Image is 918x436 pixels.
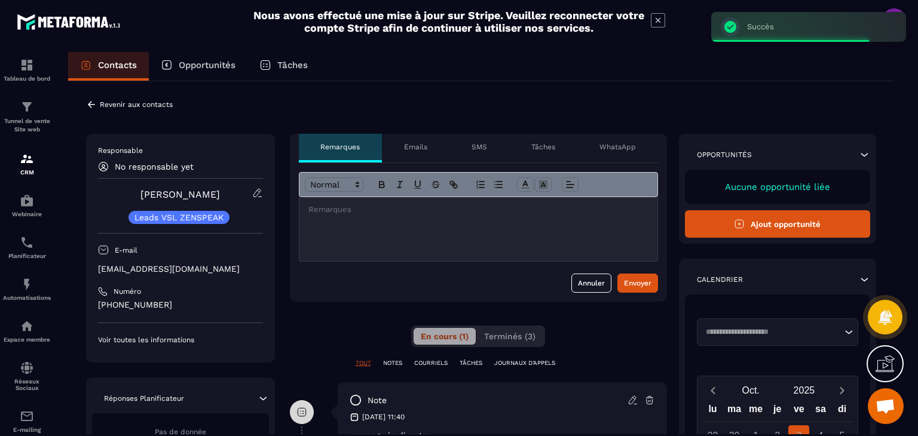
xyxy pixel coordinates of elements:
button: Open years overlay [778,380,831,401]
a: Tâches [247,52,320,81]
img: social-network [20,361,34,375]
p: Aucune opportunité liée [697,182,859,192]
p: Planificateur [3,253,51,259]
button: Open months overlay [724,380,778,401]
h2: Nous avons effectué une mise à jour sur Stripe. Veuillez reconnecter votre compte Stripe afin de ... [253,9,645,34]
p: Réseaux Sociaux [3,378,51,391]
p: CRM [3,169,51,176]
button: Previous month [702,382,724,398]
p: COURRIELS [414,359,448,367]
p: Voir toutes les informations [98,335,263,345]
p: Emails [404,142,427,152]
p: Réponses Planificateur [104,394,184,403]
p: JOURNAUX D'APPELS [494,359,555,367]
img: automations [20,194,34,208]
span: Terminés (3) [484,331,535,341]
span: En cours (1) [421,331,469,341]
img: scheduler [20,235,34,250]
div: ma [724,401,745,422]
a: Contacts [68,52,149,81]
p: Webinaire [3,211,51,217]
div: sa [810,401,831,422]
img: formation [20,152,34,166]
p: E-mail [115,245,137,255]
div: Envoyer [624,277,651,289]
p: SMS [472,142,487,152]
p: Tunnel de vente Site web [3,117,51,134]
div: me [745,401,767,422]
a: automationsautomationsAutomatisations [3,268,51,310]
a: Opportunités [149,52,247,81]
p: Tâches [531,142,555,152]
p: Leads VSL ZENSPEAK [134,213,224,222]
img: automations [20,277,34,291]
img: email [20,409,34,423]
p: Contacts [98,60,137,70]
p: Remarques [320,142,360,152]
img: logo [17,11,124,33]
p: Opportunités [179,60,235,70]
p: Calendrier [697,275,743,284]
p: Automatisations [3,294,51,301]
p: [DATE] 11:40 [362,412,405,422]
a: formationformationTunnel de vente Site web [3,91,51,143]
div: Search for option [697,318,859,346]
img: formation [20,58,34,72]
p: WhatsApp [599,142,636,152]
p: [EMAIL_ADDRESS][DOMAIN_NAME] [98,263,263,275]
p: TÂCHES [460,359,482,367]
p: note [368,395,387,406]
p: Revenir aux contacts [100,100,173,109]
div: je [767,401,788,422]
a: formationformationTableau de bord [3,49,51,91]
a: schedulerschedulerPlanificateur [3,226,51,268]
a: social-networksocial-networkRéseaux Sociaux [3,352,51,400]
button: Terminés (3) [477,328,543,345]
p: Opportunités [697,150,752,159]
p: Tableau de bord [3,75,51,82]
p: E-mailing [3,426,51,433]
p: Tâches [277,60,308,70]
input: Search for option [702,326,842,338]
p: TOUT [356,359,371,367]
a: [PERSON_NAME] [140,189,220,200]
button: En cours (1) [414,328,476,345]
button: Next month [831,382,853,398]
p: Numéro [114,287,141,296]
p: Responsable [98,146,263,155]
a: automationsautomationsWebinaire [3,185,51,226]
p: No responsable yet [115,162,194,171]
p: [PHONE_NUMBER] [98,299,263,311]
div: di [831,401,853,422]
a: formationformationCRM [3,143,51,185]
p: NOTES [383,359,402,367]
button: Envoyer [617,274,658,293]
div: ve [788,401,810,422]
p: Espace membre [3,336,51,343]
button: Annuler [571,274,611,293]
span: Pas de donnée [155,428,206,436]
a: automationsautomationsEspace membre [3,310,51,352]
div: Ouvrir le chat [868,388,904,424]
div: lu [702,401,723,422]
img: formation [20,100,34,114]
img: automations [20,319,34,333]
button: Ajout opportunité [685,210,871,238]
